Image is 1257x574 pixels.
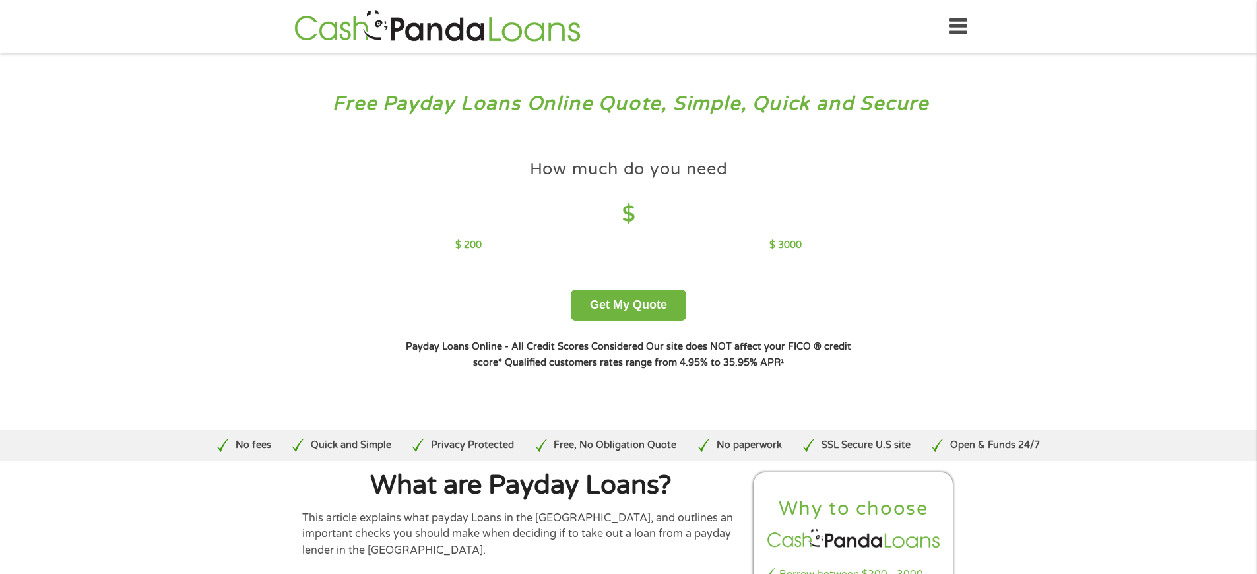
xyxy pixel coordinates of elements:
h4: How much do you need [530,158,728,180]
button: Get My Quote [571,290,686,321]
strong: Payday Loans Online - All Credit Scores Considered [406,341,643,352]
p: No fees [236,438,271,453]
p: $ 200 [455,238,482,253]
h1: What are Payday Loans? [302,472,740,499]
p: Open & Funds 24/7 [950,438,1040,453]
p: This article explains what payday Loans in the [GEOGRAPHIC_DATA], and outlines an important check... [302,510,740,558]
h3: Free Payday Loans Online Quote, Simple, Quick and Secure [38,92,1219,116]
p: SSL Secure U.S site [822,438,911,453]
p: Privacy Protected [431,438,514,453]
p: Free, No Obligation Quote [554,438,676,453]
strong: Qualified customers rates range from 4.95% to 35.95% APR¹ [505,357,784,368]
img: GetLoanNow Logo [290,8,585,46]
h2: Why to choose [765,497,943,521]
p: Quick and Simple [311,438,391,453]
h4: $ [455,201,802,228]
p: No paperwork [717,438,782,453]
p: $ 3000 [769,238,802,253]
strong: Our site does NOT affect your FICO ® credit score* [473,341,851,368]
